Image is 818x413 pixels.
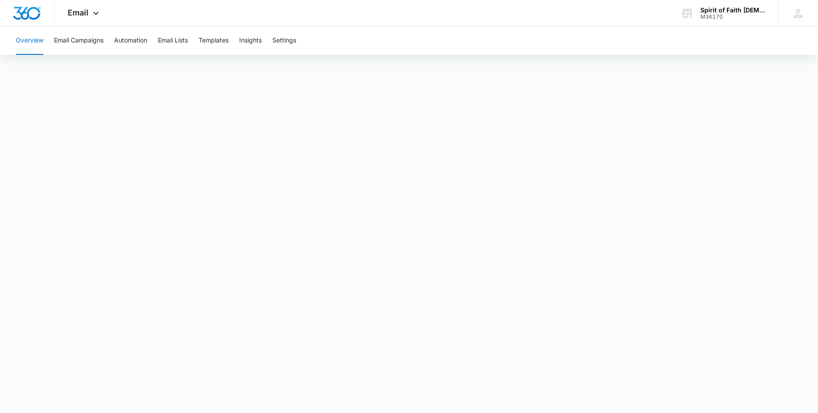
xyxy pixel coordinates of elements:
[272,27,296,55] button: Settings
[16,27,43,55] button: Overview
[158,27,188,55] button: Email Lists
[68,8,88,17] span: Email
[700,14,765,20] div: account id
[199,27,229,55] button: Templates
[114,27,147,55] button: Automation
[700,7,765,14] div: account name
[54,27,103,55] button: Email Campaigns
[239,27,262,55] button: Insights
